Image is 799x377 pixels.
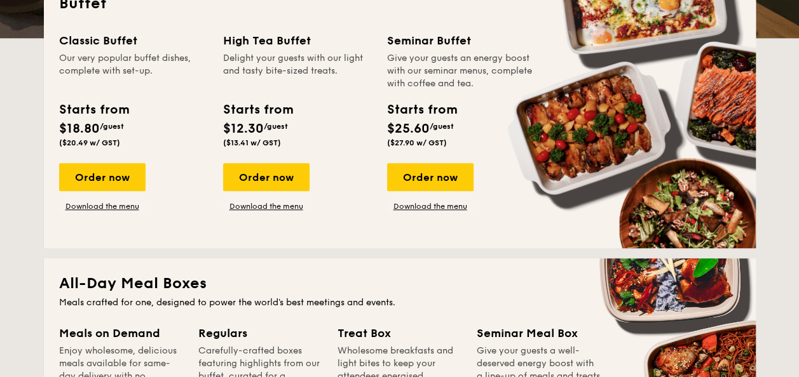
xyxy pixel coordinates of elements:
div: Treat Box [338,324,461,342]
span: /guest [100,122,124,131]
h2: All-Day Meal Boxes [59,274,741,294]
div: Order now [387,163,474,191]
div: Regulars [198,324,322,342]
div: Meals on Demand [59,324,183,342]
span: ($27.90 w/ GST) [387,138,447,147]
div: Starts from [223,100,292,119]
a: Download the menu [387,201,474,211]
div: Starts from [387,100,456,119]
a: Download the menu [59,201,146,211]
div: Our very popular buffet dishes, complete with set-up. [59,52,208,90]
span: ($13.41 w/ GST) [223,138,281,147]
span: ($20.49 w/ GST) [59,138,120,147]
div: Classic Buffet [59,32,208,50]
span: $18.80 [59,121,100,136]
div: Order now [59,163,146,191]
div: Starts from [59,100,128,119]
div: High Tea Buffet [223,32,372,50]
span: $25.60 [387,121,430,136]
div: Delight your guests with our light and tasty bite-sized treats. [223,52,372,90]
div: Seminar Meal Box [477,324,601,342]
div: Order now [223,163,310,191]
span: $12.30 [223,121,264,136]
span: /guest [430,122,454,131]
a: Download the menu [223,201,310,211]
div: Seminar Buffet [387,32,536,50]
div: Give your guests an energy boost with our seminar menus, complete with coffee and tea. [387,52,536,90]
div: Meals crafted for one, designed to power the world's best meetings and events. [59,296,741,309]
span: /guest [264,122,288,131]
